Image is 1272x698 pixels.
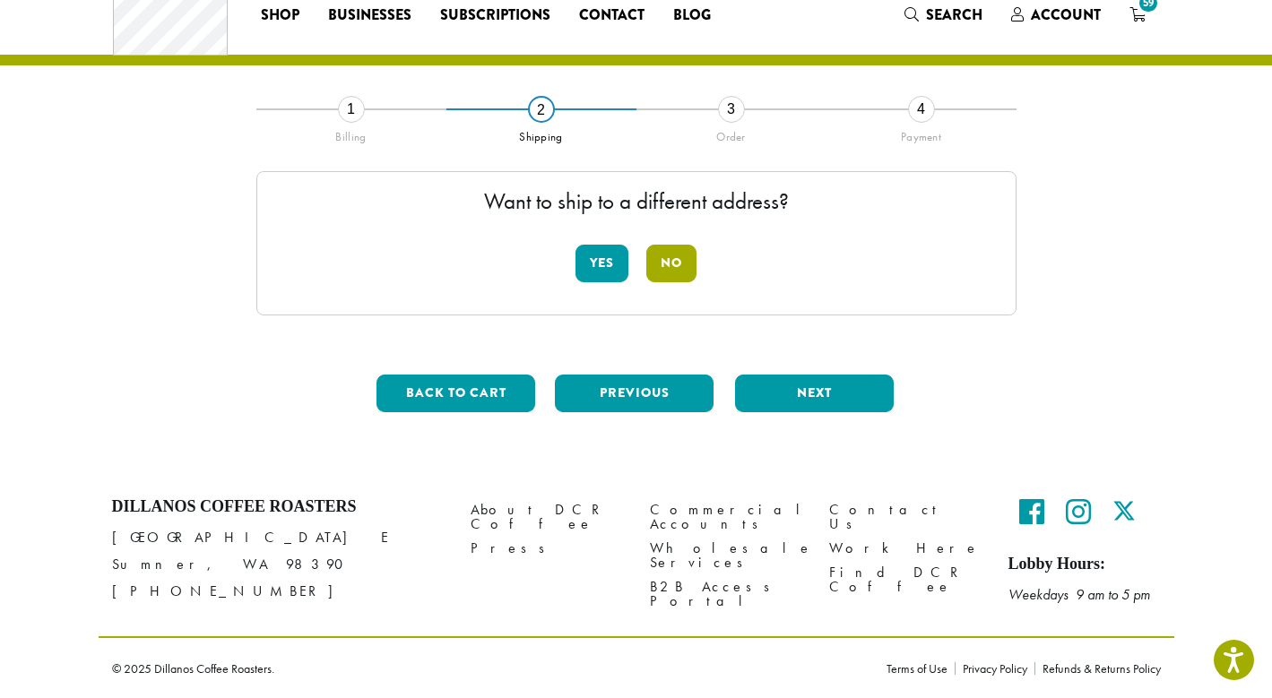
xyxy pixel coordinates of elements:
[650,574,802,613] a: B2B Access Portal
[256,123,446,144] div: Billing
[1034,662,1161,675] a: Refunds & Returns Policy
[826,123,1017,144] div: Payment
[261,4,299,27] span: Shop
[718,96,745,123] div: 3
[636,123,826,144] div: Order
[735,375,894,412] button: Next
[829,560,982,599] a: Find DCR Coffee
[528,96,555,123] div: 2
[650,497,802,536] a: Commercial Accounts
[650,536,802,574] a: Wholesale Services
[829,536,982,560] a: Work Here
[646,245,697,282] button: No
[926,4,982,25] span: Search
[673,4,711,27] span: Blog
[247,1,314,30] a: Shop
[829,497,982,536] a: Contact Us
[275,190,998,212] p: Want to ship to a different address?
[440,4,550,27] span: Subscriptions
[1008,585,1150,604] em: Weekdays 9 am to 5 pm
[1008,555,1161,574] h5: Lobby Hours:
[446,123,636,144] div: Shipping
[471,536,623,560] a: Press
[575,245,628,282] button: Yes
[887,662,955,675] a: Terms of Use
[471,497,623,536] a: About DCR Coffee
[328,4,411,27] span: Businesses
[579,4,645,27] span: Contact
[908,96,935,123] div: 4
[112,662,860,675] p: © 2025 Dillanos Coffee Roasters.
[1031,4,1101,25] span: Account
[112,497,444,517] h4: Dillanos Coffee Roasters
[112,524,444,605] p: [GEOGRAPHIC_DATA] E Sumner, WA 98390 [PHONE_NUMBER]
[338,96,365,123] div: 1
[955,662,1034,675] a: Privacy Policy
[555,375,714,412] button: Previous
[376,375,535,412] button: Back to cart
